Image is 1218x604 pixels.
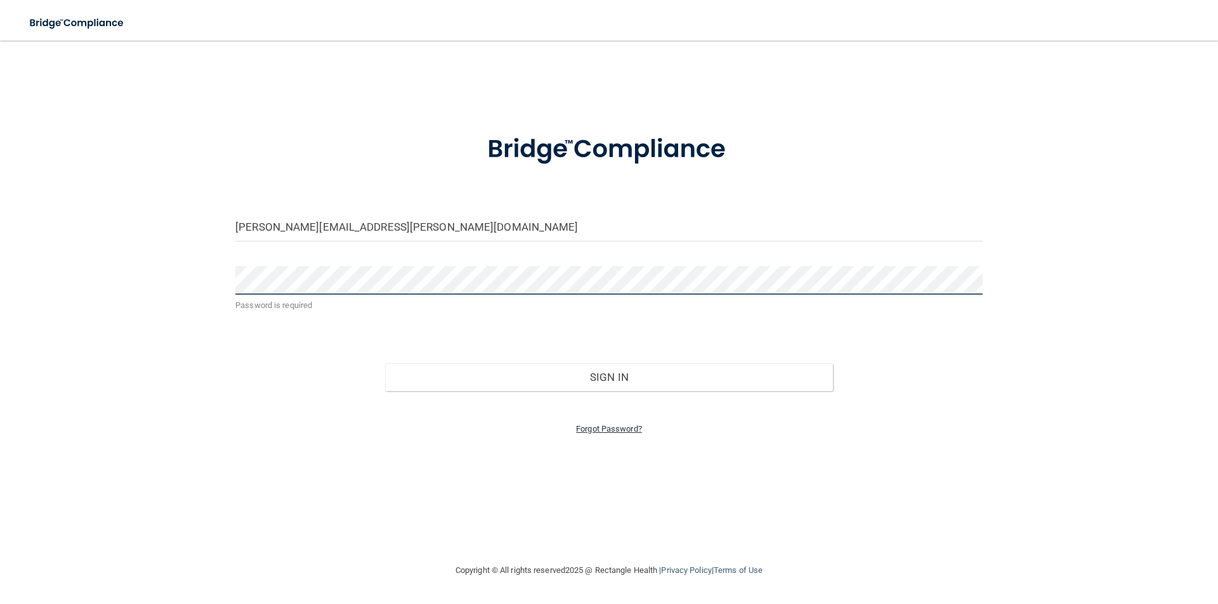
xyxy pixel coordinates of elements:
img: bridge_compliance_login_screen.278c3ca4.svg [461,117,757,183]
a: Terms of Use [714,565,763,575]
div: Copyright © All rights reserved 2025 @ Rectangle Health | | [377,550,841,591]
p: Password is required [235,298,983,313]
img: bridge_compliance_login_screen.278c3ca4.svg [19,10,136,36]
a: Forgot Password? [576,424,642,434]
input: Email [235,213,983,241]
button: Sign In [385,363,834,391]
a: Privacy Policy [661,565,711,575]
